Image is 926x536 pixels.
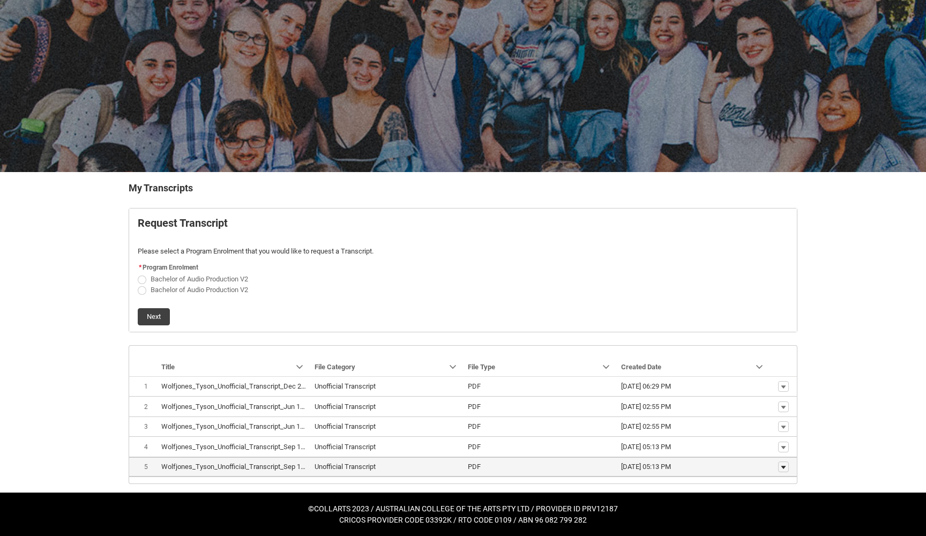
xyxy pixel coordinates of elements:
lightning-base-formatted-text: Wolfjones_Tyson_Unofficial_Transcript_Jun 17, 2025.pdf [161,422,334,430]
abbr: required [139,264,141,271]
b: Request Transcript [138,217,228,229]
article: Request_Student_Transcript flow [129,208,797,332]
lightning-base-formatted-text: Unofficial Transcript [315,403,376,411]
lightning-base-formatted-text: PDF [468,422,481,430]
lightning-base-formatted-text: PDF [468,463,481,471]
lightning-base-formatted-text: Unofficial Transcript [315,382,376,390]
span: Bachelor of Audio Production V2 [151,286,248,294]
lightning-formatted-date-time: [DATE] 05:13 PM [621,443,671,451]
lightning-base-formatted-text: Wolfjones_Tyson_Unofficial_Transcript_Sep 10, 2025.pdf [161,443,334,451]
span: Program Enrolment [143,264,198,271]
lightning-base-formatted-text: Wolfjones_Tyson_Unofficial_Transcript_Sep 10, 2025.pdf [161,463,334,471]
b: My Transcripts [129,182,193,193]
lightning-base-formatted-text: Unofficial Transcript [315,463,376,471]
lightning-base-formatted-text: Wolfjones_Tyson_Unofficial_Transcript_Jun 17, 2025.pdf [161,403,334,411]
lightning-formatted-date-time: [DATE] 02:55 PM [621,422,671,430]
lightning-base-formatted-text: Unofficial Transcript [315,443,376,451]
lightning-base-formatted-text: Unofficial Transcript [315,422,376,430]
button: Next [138,308,170,325]
lightning-base-formatted-text: PDF [468,443,481,451]
lightning-base-formatted-text: PDF [468,382,481,390]
p: Please select a Program Enrolment that you would like to request a Transcript. [138,246,788,257]
lightning-formatted-date-time: [DATE] 05:13 PM [621,463,671,471]
lightning-formatted-date-time: [DATE] 06:29 PM [621,382,671,390]
lightning-formatted-date-time: [DATE] 02:55 PM [621,403,671,411]
span: Bachelor of Audio Production V2 [151,275,248,283]
lightning-base-formatted-text: Wolfjones_Tyson_Unofficial_Transcript_Dec 23, 2024.pdf [161,382,335,390]
lightning-base-formatted-text: PDF [468,403,481,411]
